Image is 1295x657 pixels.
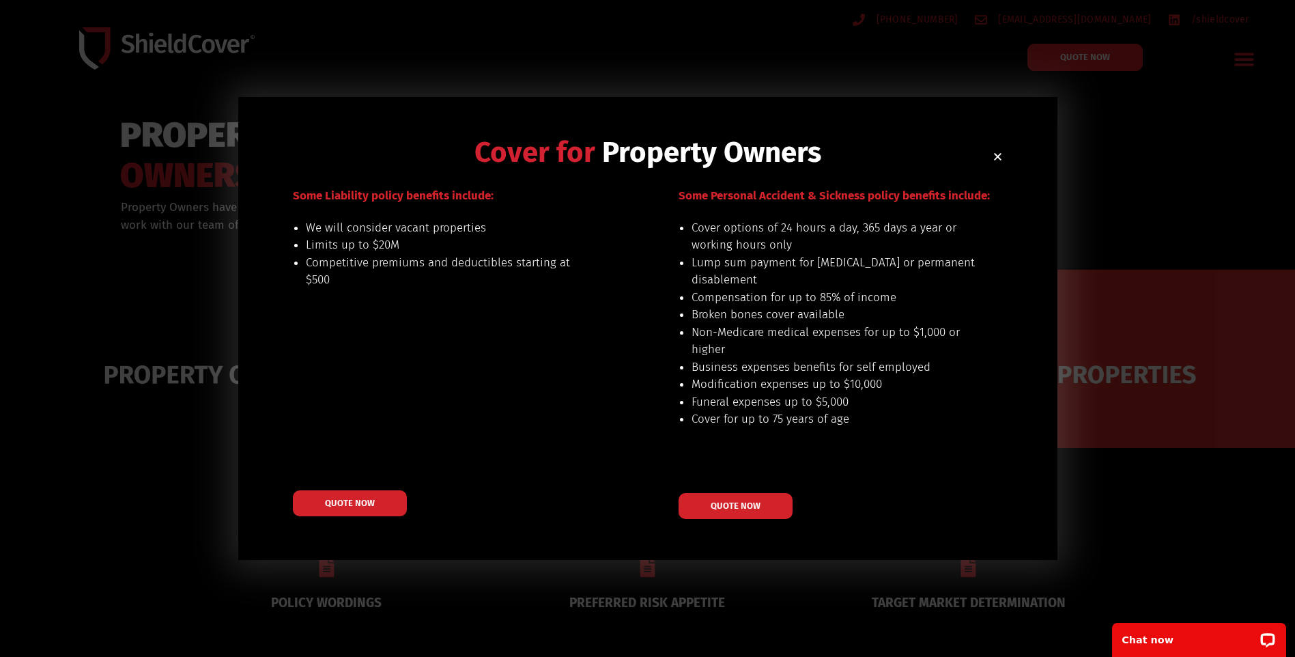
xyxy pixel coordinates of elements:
li: We will consider vacant properties [306,219,590,237]
li: Funeral expenses up to $5,000 [692,393,976,411]
a: Close [993,152,1003,162]
a: QUOTE NOW [679,493,793,519]
li: Compensation for up to 85% of income [692,289,976,307]
span: QUOTE NOW [711,501,760,510]
span: Cover for [474,135,595,169]
span: Property Owners [602,135,821,169]
li: Broken bones cover available [692,306,976,324]
span: Some Personal Accident & Sickness policy benefits include: [679,188,990,203]
li: Limits up to $20M [306,236,590,254]
li: Competitive premiums and deductibles starting at $500 [306,254,590,289]
li: Modification expenses up to $10,000 [692,376,976,393]
li: Cover for up to 75 years of age [692,410,976,428]
li: Non-Medicare medical expenses for up to $1,000 or higher [692,324,976,359]
span: Some Liability policy benefits include: [293,188,494,203]
li: Lump sum payment for [MEDICAL_DATA] or permanent disablement [692,254,976,289]
iframe: LiveChat chat widget [1103,614,1295,657]
li: Cover options of 24 hours a day, 365 days a year or working hours only [692,219,976,254]
a: QUOTE NOW [293,490,407,516]
span: QUOTE NOW [325,499,375,507]
li: Business expenses benefits for self employed [692,359,976,376]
